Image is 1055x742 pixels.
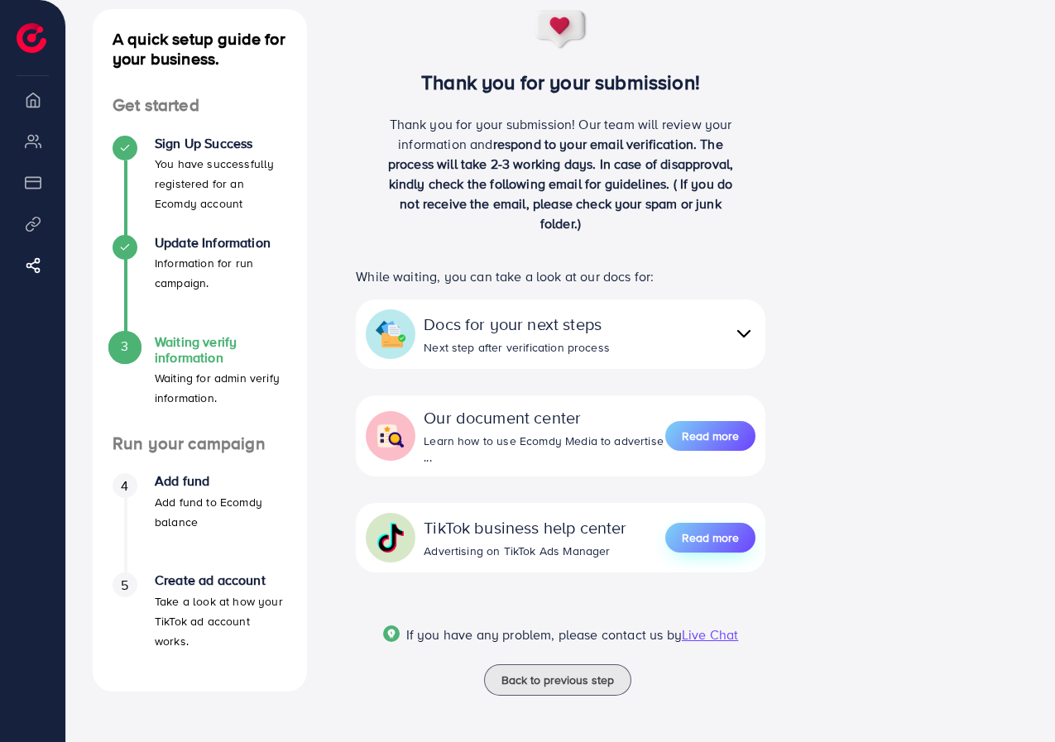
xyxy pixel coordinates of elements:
[155,334,287,366] h4: Waiting verify information
[121,576,128,595] span: 5
[93,473,307,572] li: Add fund
[424,405,665,429] div: Our document center
[93,334,307,433] li: Waiting verify information
[155,136,287,151] h4: Sign Up Success
[665,523,755,553] button: Read more
[356,266,765,286] p: While waiting, you can take a look at our docs for:
[155,368,287,408] p: Waiting for admin verify information.
[383,625,400,642] img: Popup guide
[333,70,789,94] h3: Thank you for your submission!
[534,9,588,50] img: success
[376,523,405,553] img: collapse
[155,154,287,213] p: You have successfully registered for an Ecomdy account
[93,136,307,235] li: Sign Up Success
[376,421,405,451] img: collapse
[682,428,739,444] span: Read more
[665,421,755,451] button: Read more
[665,419,755,452] a: Read more
[155,492,287,532] p: Add fund to Ecomdy balance
[665,521,755,554] a: Read more
[121,337,128,356] span: 3
[155,572,287,588] h4: Create ad account
[93,433,307,454] h4: Run your campaign
[424,339,610,356] div: Next step after verification process
[501,672,614,688] span: Back to previous step
[379,114,743,233] p: Thank you for your submission! Our team will review your information and
[424,312,610,336] div: Docs for your next steps
[985,668,1043,730] iframe: Chat
[424,515,626,539] div: TikTok business help center
[93,572,307,672] li: Create ad account
[121,476,128,495] span: 4
[424,433,665,467] div: Learn how to use Ecomdy Media to advertise ...
[376,319,405,349] img: collapse
[484,664,631,696] button: Back to previous step
[682,625,738,644] span: Live Chat
[93,95,307,116] h4: Get started
[155,591,287,651] p: Take a look at how your TikTok ad account works.
[406,625,682,644] span: If you have any problem, please contact us by
[93,235,307,334] li: Update Information
[155,235,287,251] h4: Update Information
[732,322,755,346] img: collapse
[388,135,733,232] span: respond to your email verification. The process will take 2-3 working days. In case of disapprova...
[155,253,287,293] p: Information for run campaign.
[93,29,307,69] h4: A quick setup guide for your business.
[682,529,739,546] span: Read more
[424,543,626,559] div: Advertising on TikTok Ads Manager
[17,23,46,53] img: logo
[155,473,287,489] h4: Add fund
